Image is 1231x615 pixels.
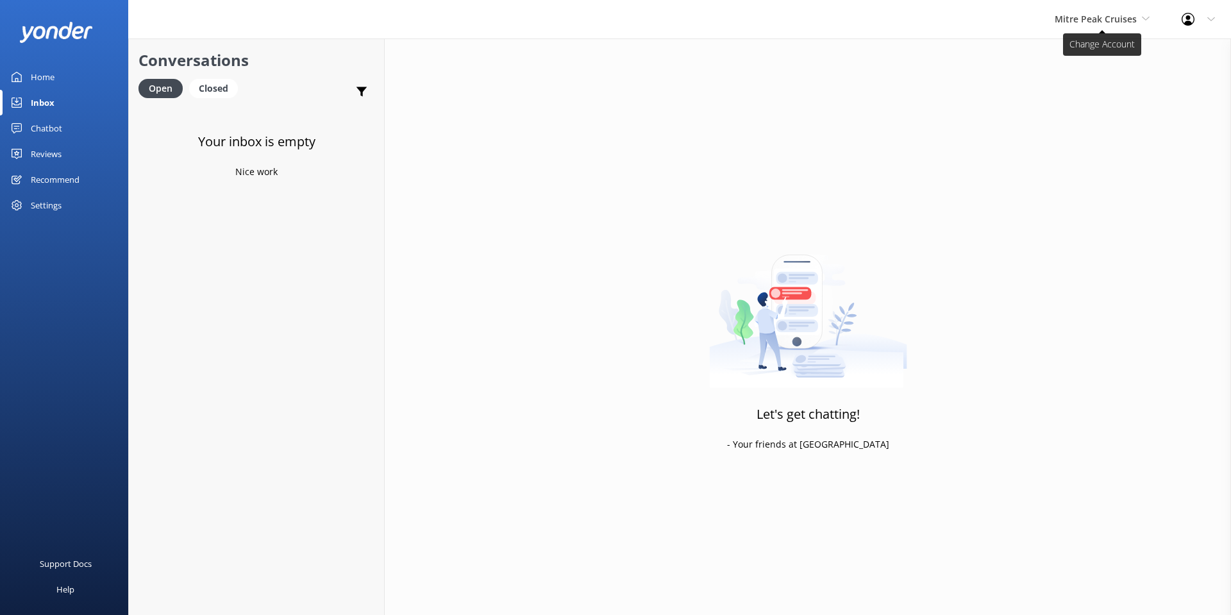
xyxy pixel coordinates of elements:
p: - Your friends at [GEOGRAPHIC_DATA] [727,437,889,451]
div: Home [31,64,54,90]
div: Closed [189,79,238,98]
span: Mitre Peak Cruises [1055,13,1137,25]
div: Reviews [31,141,62,167]
h2: Conversations [138,48,374,72]
h3: Your inbox is empty [198,131,315,152]
div: Recommend [31,167,80,192]
div: Chatbot [31,115,62,141]
div: Support Docs [40,551,92,577]
img: yonder-white-logo.png [19,22,93,43]
div: Inbox [31,90,54,115]
p: Nice work [235,165,278,179]
h3: Let's get chatting! [757,404,860,425]
div: Settings [31,192,62,218]
div: Help [56,577,74,602]
img: artwork of a man stealing a conversation from at giant smartphone [709,228,907,388]
a: Open [138,81,189,95]
a: Closed [189,81,244,95]
div: Open [138,79,183,98]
